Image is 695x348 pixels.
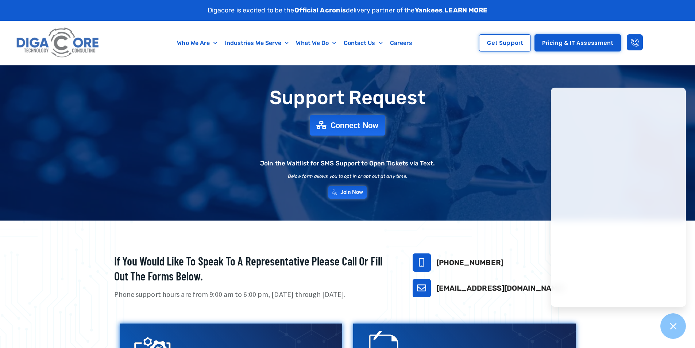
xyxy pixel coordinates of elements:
a: 732-646-5725 [413,253,431,272]
strong: Official Acronis [294,6,346,14]
a: support@digacore.com [413,279,431,297]
span: Get Support [487,40,523,46]
a: Contact Us [340,35,386,51]
a: What We Do [292,35,340,51]
nav: Menu [137,35,453,51]
span: Pricing & IT Assessment [542,40,613,46]
strong: Yankees [415,6,443,14]
h1: Support Request [96,87,599,108]
img: Digacore logo 1 [14,24,102,61]
iframe: Chatgenie Messenger [551,88,686,307]
h2: Below form allows you to opt in or opt out at any time. [288,174,408,179]
a: LEARN MORE [444,6,487,14]
a: Who We Are [173,35,221,51]
h2: If you would like to speak to a representative please call or fill out the forms below. [114,253,394,284]
span: Connect Now [331,121,379,129]
a: Careers [386,35,416,51]
a: Pricing & IT Assessment [534,34,621,51]
a: Get Support [479,34,531,51]
a: Connect Now [310,115,385,135]
a: Join Now [328,186,367,199]
p: Digacore is excited to be the delivery partner of the . [208,5,488,15]
h2: Join the Waitlist for SMS Support to Open Tickets via Text. [260,160,435,167]
a: Industries We Serve [221,35,292,51]
span: Join Now [340,190,363,195]
a: [PHONE_NUMBER] [436,258,503,267]
a: [EMAIL_ADDRESS][DOMAIN_NAME] [436,284,565,292]
p: Phone support hours are from 9:00 am to 6:00 pm, [DATE] through [DATE]. [114,289,394,300]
